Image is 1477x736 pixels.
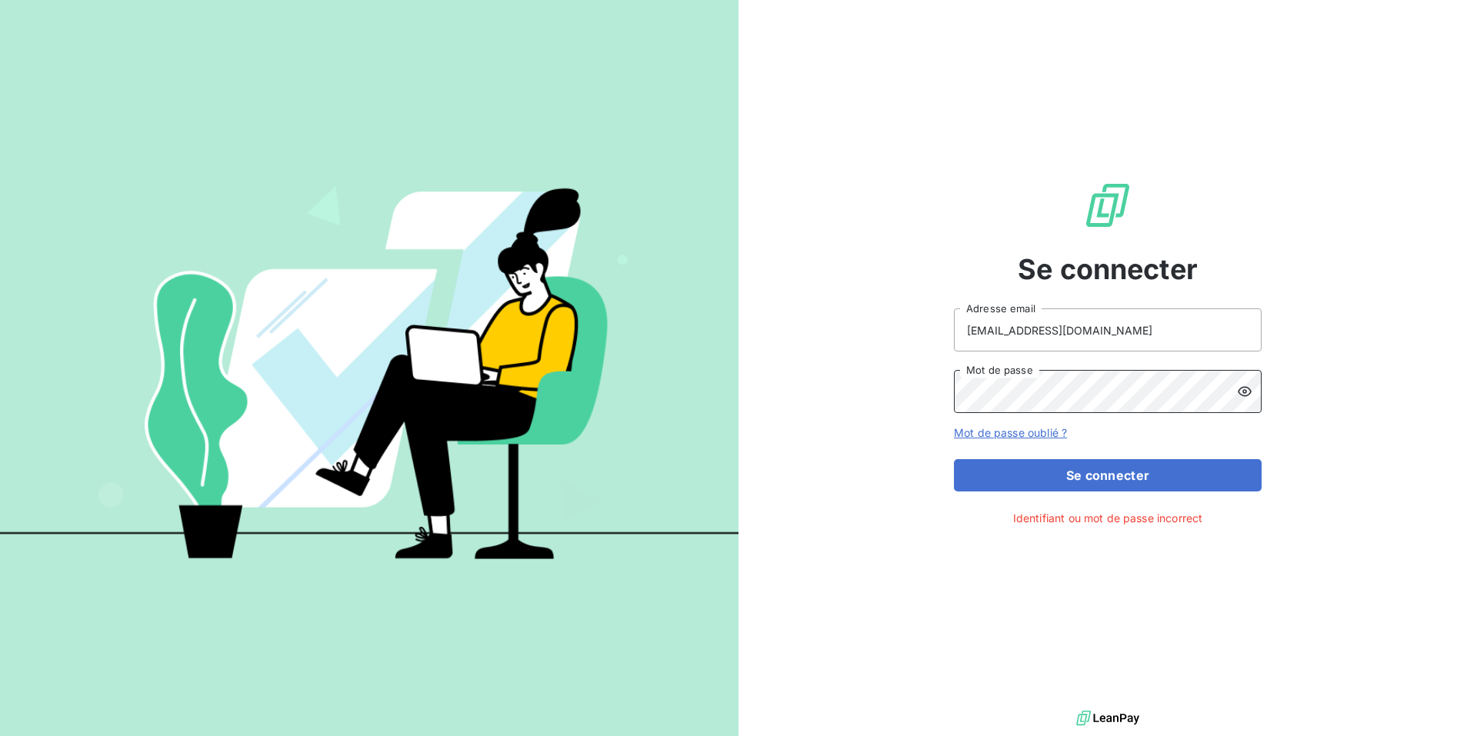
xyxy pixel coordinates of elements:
[954,426,1067,439] a: Mot de passe oublié ?
[954,459,1262,491] button: Se connecter
[1076,707,1139,730] img: logo
[1018,248,1198,290] span: Se connecter
[954,308,1262,351] input: placeholder
[1013,510,1203,526] span: Identifiant ou mot de passe incorrect
[1083,181,1132,230] img: Logo LeanPay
